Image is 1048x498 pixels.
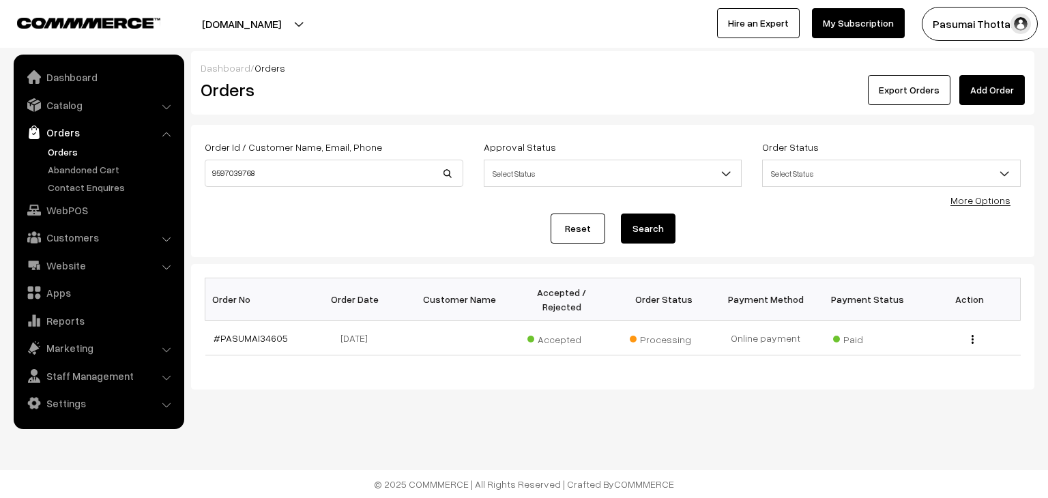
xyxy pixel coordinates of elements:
[154,7,329,41] button: [DOMAIN_NAME]
[817,278,918,321] th: Payment Status
[17,280,179,305] a: Apps
[201,79,462,100] h2: Orders
[613,278,714,321] th: Order Status
[621,214,675,244] button: Search
[922,7,1038,41] button: Pasumai Thotta…
[762,140,819,154] label: Order Status
[17,308,179,333] a: Reports
[614,478,674,490] a: COMMMERCE
[868,75,950,105] button: Export Orders
[205,160,463,187] input: Order Id / Customer Name / Customer Email / Customer Phone
[44,180,179,194] a: Contact Enquires
[307,278,409,321] th: Order Date
[527,329,596,347] span: Accepted
[254,62,285,74] span: Orders
[17,364,179,388] a: Staff Management
[812,8,905,38] a: My Subscription
[959,75,1025,105] a: Add Order
[484,160,742,187] span: Select Status
[17,225,179,250] a: Customers
[17,120,179,145] a: Orders
[17,65,179,89] a: Dashboard
[17,198,179,222] a: WebPOS
[714,321,816,355] td: Online payment
[17,93,179,117] a: Catalog
[918,278,1020,321] th: Action
[1010,14,1031,34] img: user
[717,8,800,38] a: Hire an Expert
[17,336,179,360] a: Marketing
[950,194,1010,206] a: More Options
[511,278,613,321] th: Accepted / Rejected
[833,329,901,347] span: Paid
[763,162,1020,186] span: Select Status
[201,61,1025,75] div: /
[205,140,382,154] label: Order Id / Customer Name, Email, Phone
[551,214,605,244] a: Reset
[714,278,816,321] th: Payment Method
[484,140,556,154] label: Approval Status
[630,329,698,347] span: Processing
[201,62,250,74] a: Dashboard
[205,278,307,321] th: Order No
[409,278,510,321] th: Customer Name
[307,321,409,355] td: [DATE]
[214,332,288,344] a: #PASUMAI34605
[762,160,1021,187] span: Select Status
[17,14,136,30] a: COMMMERCE
[17,391,179,415] a: Settings
[44,162,179,177] a: Abandoned Cart
[44,145,179,159] a: Orders
[17,253,179,278] a: Website
[17,18,160,28] img: COMMMERCE
[972,335,974,344] img: Menu
[484,162,742,186] span: Select Status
